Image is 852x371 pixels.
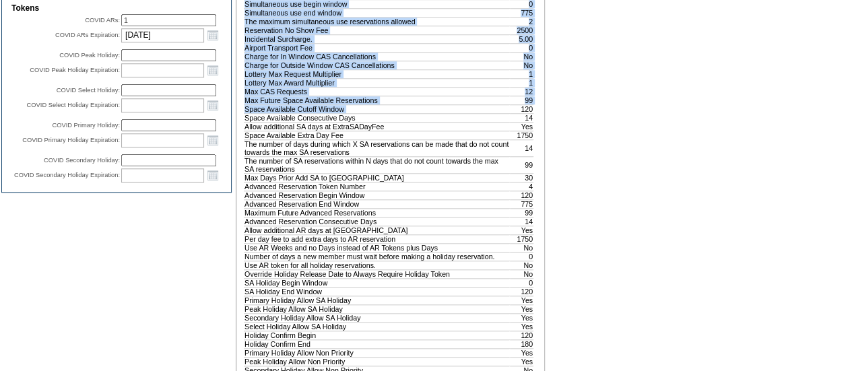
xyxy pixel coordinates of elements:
[244,339,510,348] td: Holiday Confirm End
[205,98,220,112] a: Open the calendar popup.
[14,172,120,178] label: COVID Secondary Holiday Expiration:
[510,217,533,226] td: 14
[510,61,533,69] td: No
[244,357,510,366] td: Peak Holiday Allow Non Priority
[510,113,533,122] td: 14
[27,102,120,108] label: COVID Select Holiday Expiration:
[244,104,510,113] td: Space Available Cutoff Window
[244,348,510,357] td: Primary Holiday Allow Non Priority
[244,156,510,173] td: The number of SA reservations within N days that do not count towards the max SA reservations
[510,243,533,252] td: No
[244,78,510,87] td: Lottery Max Award Multiplier
[244,61,510,69] td: Charge for Outside Window CAS Cancellations
[510,34,533,43] td: 5.00
[30,67,120,73] label: COVID Peak Holiday Expiration:
[510,226,533,234] td: Yes
[510,96,533,104] td: 99
[244,234,510,243] td: Per day fee to add extra days to AR reservation
[244,52,510,61] td: Charge for In Window CAS Cancellations
[244,252,510,261] td: Number of days a new member must wait before making a holiday reservation.
[57,87,120,94] label: COVID Select Holiday:
[244,331,510,339] td: Holiday Confirm Begin
[510,278,533,287] td: 0
[244,261,510,269] td: Use AR token for all holiday reservations.
[244,217,510,226] td: Advanced Reservation Consecutive Days
[244,69,510,78] td: Lottery Max Request Multiplier
[510,139,533,156] td: 14
[244,199,510,208] td: Advanced Reservation End Window
[510,122,533,131] td: Yes
[244,8,510,17] td: Simultaneous use end window
[244,43,510,52] td: Airport Transport Fee
[510,131,533,139] td: 1750
[244,208,510,217] td: Maximum Future Advanced Reservations
[510,191,533,199] td: 120
[205,28,220,42] a: Open the calendar popup.
[510,199,533,208] td: 775
[510,296,533,304] td: Yes
[510,339,533,348] td: 180
[510,104,533,113] td: 120
[244,34,510,43] td: Incidental Surcharge.
[510,304,533,313] td: Yes
[244,173,510,182] td: Max Days Prior Add SA to [GEOGRAPHIC_DATA]
[44,157,120,164] label: COVID Secondary Holiday:
[510,208,533,217] td: 99
[510,269,533,278] td: No
[244,269,510,278] td: Override Holiday Release Date to Always Require Holiday Token
[244,131,510,139] td: Space Available Extra Day Fee
[510,261,533,269] td: No
[510,78,533,87] td: 1
[510,313,533,322] td: Yes
[244,313,510,322] td: Secondary Holiday Allow SA Holiday
[510,331,533,339] td: 120
[244,113,510,122] td: Space Available Consecutive Days
[510,156,533,173] td: 99
[59,52,120,59] label: COVID Peak Holiday:
[510,182,533,191] td: 4
[244,287,510,296] td: SA Holiday End Window
[510,287,533,296] td: 120
[52,122,120,129] label: COVID Primary Holiday:
[22,137,120,143] label: COVID Primary Holiday Expiration:
[510,357,533,366] td: Yes
[510,322,533,331] td: Yes
[205,63,220,77] a: Open the calendar popup.
[244,122,510,131] td: Allow additional SA days at ExtraSADayFee
[510,173,533,182] td: 30
[244,278,510,287] td: SA Holiday Begin Window
[510,17,533,26] td: 2
[244,226,510,234] td: Allow additional AR days at [GEOGRAPHIC_DATA]
[510,252,533,261] td: 0
[244,304,510,313] td: Peak Holiday Allow SA Holiday
[510,234,533,243] td: 1750
[244,191,510,199] td: Advanced Reservation Begin Window
[244,322,510,331] td: Select Holiday Allow SA Holiday
[205,168,220,182] a: Open the calendar popup.
[510,26,533,34] td: 2500
[244,296,510,304] td: Primary Holiday Allow SA Holiday
[205,133,220,147] a: Open the calendar popup.
[244,26,510,34] td: Reservation No Show Fee
[510,43,533,52] td: 0
[244,139,510,156] td: The number of days during which X SA reservations can be made that do not count towards the max S...
[244,243,510,252] td: Use AR Weeks and no Days instead of AR Tokens plus Days
[510,87,533,96] td: 12
[510,8,533,17] td: 775
[510,52,533,61] td: No
[244,182,510,191] td: Advanced Reservation Token Number
[244,96,510,104] td: Max Future Space Available Reservations
[244,17,510,26] td: The maximum simultaneous use reservations allowed
[510,69,533,78] td: 1
[510,348,533,357] td: Yes
[244,87,510,96] td: Max CAS Requests
[55,32,120,38] label: COVID ARs Expiration:
[85,17,120,24] label: COVID ARs:
[11,3,222,13] td: Tokens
